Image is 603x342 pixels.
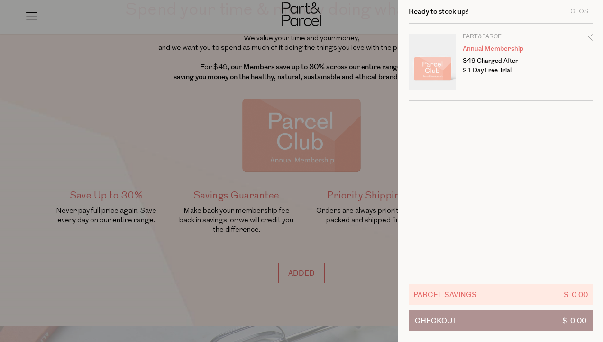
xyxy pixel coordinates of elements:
[586,33,593,45] div: Remove Annual Membership
[409,8,469,15] h2: Ready to stock up?
[463,34,536,40] p: Part&Parcel
[570,9,593,15] div: Close
[463,45,536,52] a: Annual Membership
[413,289,477,300] span: Parcel Savings
[564,289,588,300] span: $ 0.00
[562,311,586,331] span: $ 0.00
[415,311,457,331] span: Checkout
[409,310,593,331] button: Checkout$ 0.00
[463,56,536,75] p: $49 Charged After 21 Day Free Trial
